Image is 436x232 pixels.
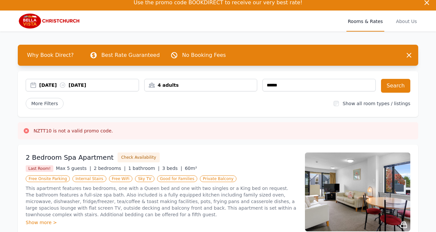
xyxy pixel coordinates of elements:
[101,51,160,59] p: Best Rate Guaranteed
[157,175,197,182] span: Good for Families
[200,175,236,182] span: Private Balcony
[162,166,182,171] span: 3 beds |
[34,128,113,134] h3: NZTT10 is not a valid promo code.
[26,219,297,226] div: Show more >
[118,152,160,162] button: Check Availability
[109,175,133,182] span: Free WiFi
[185,166,197,171] span: 60m²
[22,49,79,62] span: Why Book Direct?
[72,175,106,182] span: Internal Stairs
[26,185,297,218] p: This apartment features two bedrooms, one with a Queen bed and one with two singles or a King bed...
[182,51,226,59] p: No Booking Fees
[381,79,410,93] button: Search
[145,82,257,88] div: 4 adults
[26,165,53,172] span: Last Room!
[94,166,126,171] span: 2 bedrooms |
[26,175,70,182] span: Free Onsite Parking
[39,82,139,88] div: [DATE] [DATE]
[18,13,81,29] img: Bella Vista Christchurch
[395,11,418,32] a: About Us
[26,153,114,162] h3: 2 Bedroom Spa Apartment
[26,98,64,109] span: More Filters
[343,101,410,106] label: Show all room types / listings
[56,166,91,171] span: Max 5 guests |
[135,175,154,182] span: Sky TV
[346,11,384,32] a: Rooms & Rates
[128,166,160,171] span: 1 bathroom |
